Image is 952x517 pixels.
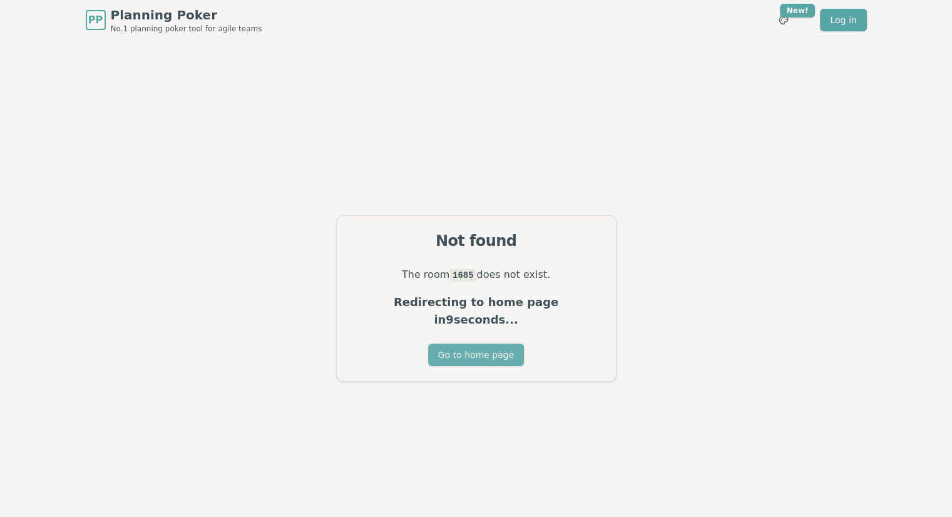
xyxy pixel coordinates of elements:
[86,6,262,34] a: PPPlanning PokerNo.1 planning poker tool for agile teams
[352,266,601,284] p: The room does not exist.
[449,269,476,282] code: 1685
[352,231,601,251] div: Not found
[820,9,866,31] a: Log in
[111,24,262,34] span: No.1 planning poker tool for agile teams
[352,294,601,329] p: Redirecting to home page in 9 seconds...
[780,4,816,18] div: New!
[88,13,103,28] span: PP
[111,6,262,24] span: Planning Poker
[772,9,795,31] button: New!
[428,344,524,366] button: Go to home page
